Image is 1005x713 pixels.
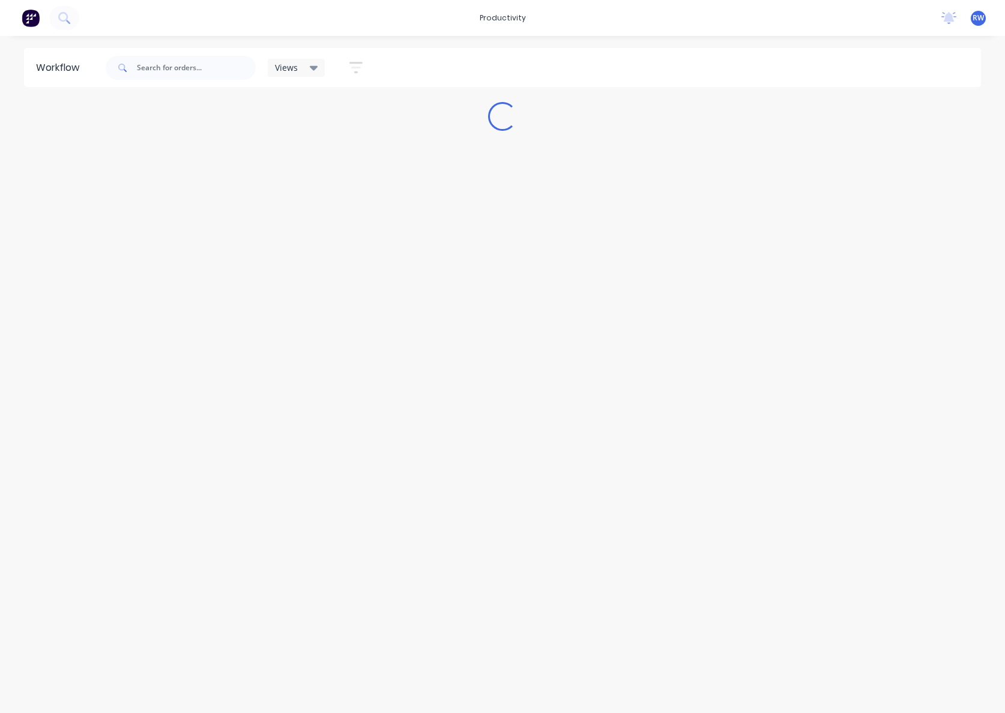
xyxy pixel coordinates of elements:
div: productivity [474,9,532,27]
img: Factory [22,9,40,27]
div: Workflow [36,61,85,75]
span: RW [973,13,984,23]
span: Views [275,61,298,74]
input: Search for orders... [137,56,256,80]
